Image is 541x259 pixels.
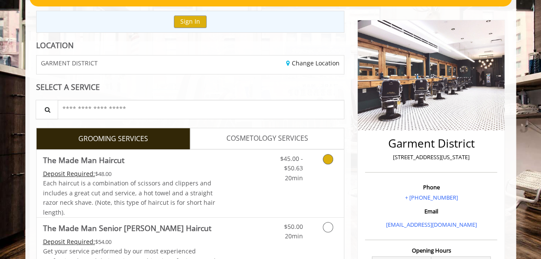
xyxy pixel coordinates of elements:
[367,153,495,162] p: [STREET_ADDRESS][US_STATE]
[226,133,308,144] span: COSMETOLOGY SERVICES
[36,83,345,91] div: SELECT A SERVICE
[284,222,303,231] span: $50.00
[43,170,95,178] span: This service needs some Advance to be paid before we block your appointment
[43,169,216,179] div: $48.00
[367,184,495,190] h3: Phone
[78,133,148,145] span: GROOMING SERVICES
[365,247,497,253] h3: Opening Hours
[386,221,476,228] a: [EMAIL_ADDRESS][DOMAIN_NAME]
[284,232,303,240] span: 20min
[367,208,495,214] h3: Email
[41,60,98,66] span: GARMENT DISTRICT
[367,137,495,150] h2: Garment District
[36,100,58,119] button: Service Search
[43,222,211,234] b: The Made Man Senior [PERSON_NAME] Haircut
[284,174,303,182] span: 20min
[36,40,74,50] b: LOCATION
[405,194,458,201] a: + [PHONE_NUMBER]
[280,154,303,172] span: $45.00 - $50.63
[43,179,215,216] span: Each haircut is a combination of scissors and clippers and includes a great cut and service, a ho...
[43,154,124,166] b: The Made Man Haircut
[43,237,216,247] div: $54.00
[286,59,340,67] a: Change Location
[174,15,207,28] button: Sign In
[43,237,95,246] span: This service needs some Advance to be paid before we block your appointment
